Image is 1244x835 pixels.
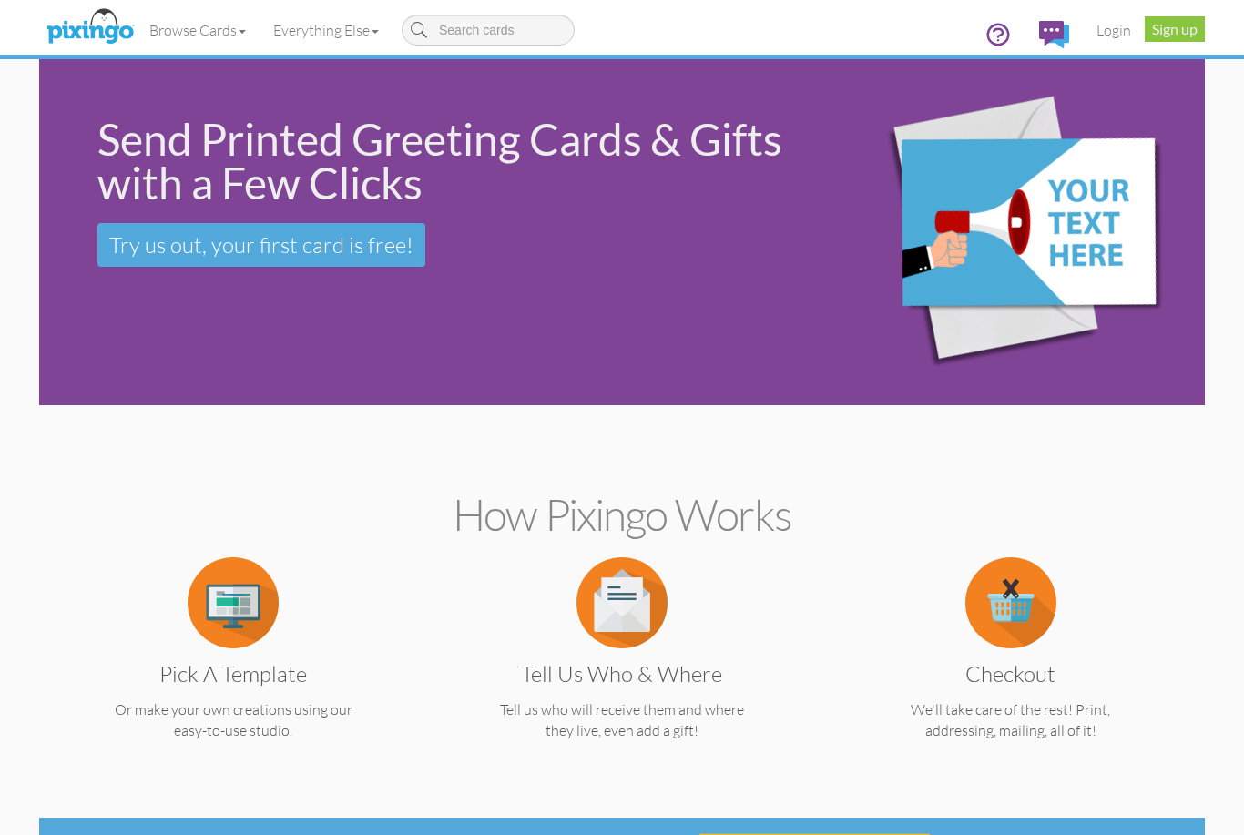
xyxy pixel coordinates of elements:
a: Browse Cards [136,7,260,53]
img: comments.svg [1039,21,1069,48]
img: item.alt [965,557,1056,648]
h2: How Pixingo works [71,491,1173,539]
a: Checkout We'll take care of the rest! Print, addressing, mailing, all of it! [848,592,1173,741]
a: Sign up [1145,16,1205,42]
p: Tell us who will receive them and where they live, even add a gift! [459,699,784,741]
img: item.alt [188,557,279,648]
p: We'll take care of the rest! Print, addressing, mailing, all of it! [848,699,1173,741]
input: Search cards [402,15,575,46]
a: Everything Else [260,7,393,53]
a: Pick a Template Or make your own creations using our easy-to-use studio. [71,592,396,741]
a: Tell us Who & Where Tell us who will receive them and where they live, even add a gift! [459,592,784,741]
span: Try us out, your first card is free! [109,231,413,259]
div: Send Printed Greeting Cards & Gifts with a Few Clicks [97,117,801,205]
h3: Checkout [862,662,1159,686]
a: Login [1083,7,1145,53]
img: item.alt [576,557,668,648]
img: pixingo logo [42,5,138,50]
a: Try us out, your first card is free! [97,223,425,267]
p: Or make your own creations using our easy-to-use studio. [71,699,396,741]
img: eb544e90-0942-4412-bfe0-c610d3f4da7c.png [827,64,1200,402]
h3: Pick a Template [85,662,382,686]
h3: Tell us Who & Where [473,662,770,686]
